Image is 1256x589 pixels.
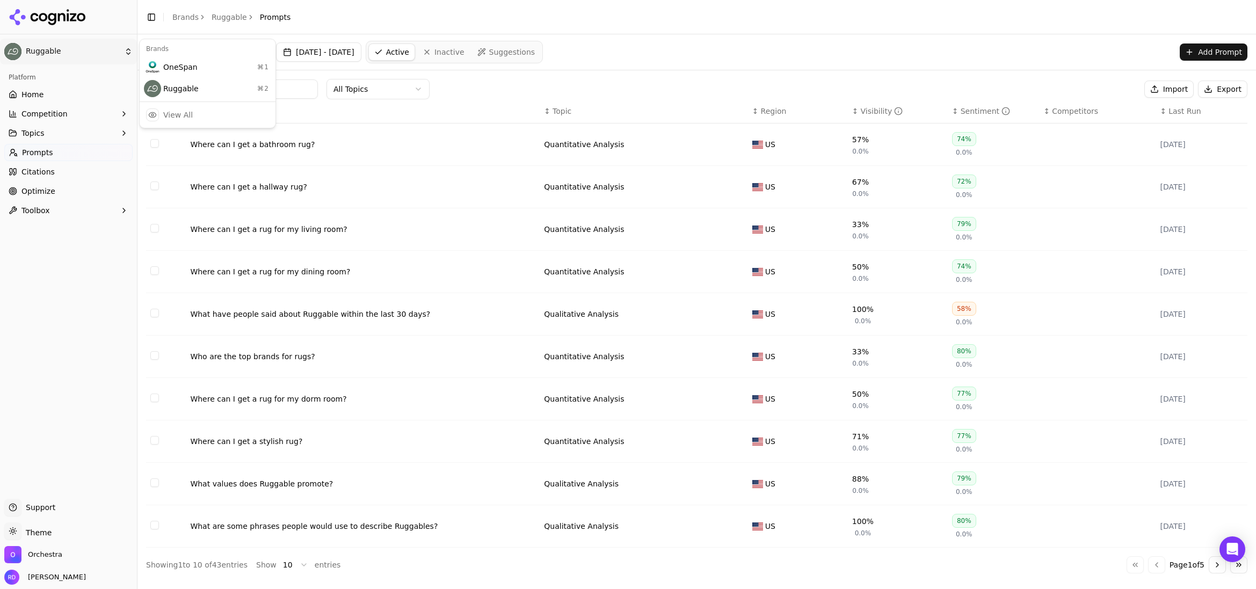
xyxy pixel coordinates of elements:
[144,80,161,97] img: Ruggable
[257,63,269,71] span: ⌘ 1
[142,56,273,78] div: OneSpan
[163,110,193,120] div: View All
[142,78,273,99] div: Ruggable
[144,59,161,76] img: OneSpan
[139,39,276,128] div: Current brand: Ruggable
[257,84,269,93] span: ⌘ 2
[142,41,273,56] div: Brands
